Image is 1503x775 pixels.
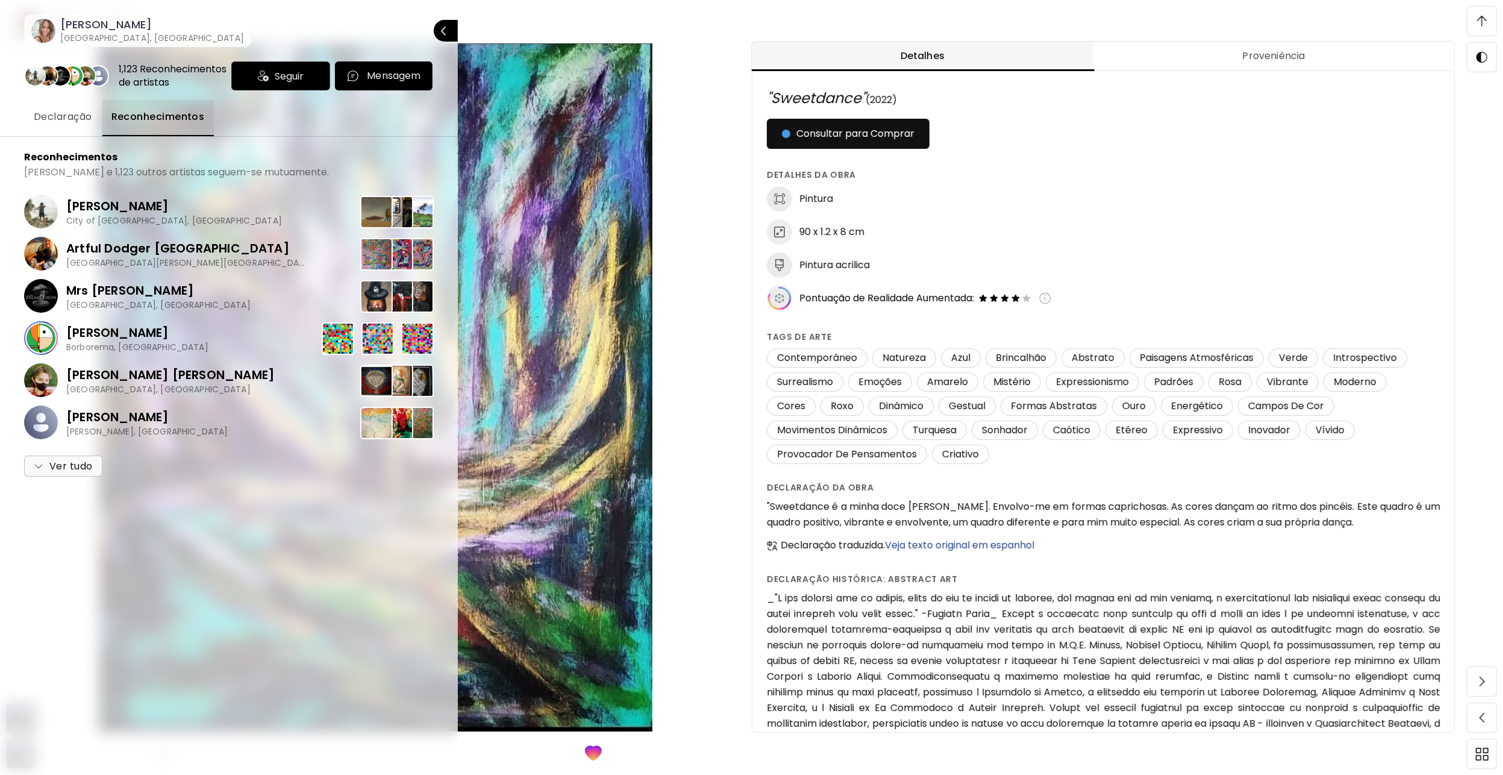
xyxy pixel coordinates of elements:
span: Reconhecimentos [111,110,205,124]
img: 64956 [401,238,434,271]
a: [PERSON_NAME] [PERSON_NAME][GEOGRAPHIC_DATA], [GEOGRAPHIC_DATA]462464623746244 [24,359,434,401]
span: Ver tudo [34,459,93,474]
p: [GEOGRAPHIC_DATA], [GEOGRAPHIC_DATA] [66,384,275,395]
p: Mrs [PERSON_NAME] [66,281,251,300]
img: 46590 [360,407,393,439]
div: Seguir [231,61,330,90]
p: [GEOGRAPHIC_DATA][PERSON_NAME][GEOGRAPHIC_DATA] [66,257,307,268]
h6: [PERSON_NAME] [60,17,244,32]
a: Artful Dodger [GEOGRAPHIC_DATA][GEOGRAPHIC_DATA][PERSON_NAME][GEOGRAPHIC_DATA]849034523964956 [24,233,434,275]
a: [PERSON_NAME]City of [GEOGRAPHIC_DATA], [GEOGRAPHIC_DATA]703467037170358 [24,190,434,233]
img: 84903 [360,238,393,271]
a: [PERSON_NAME]Borborema, [GEOGRAPHIC_DATA]157791151815778 [24,317,434,359]
img: 46671 [401,407,434,439]
img: 88519 [381,280,413,313]
img: 44436 [401,280,434,313]
h6: [GEOGRAPHIC_DATA], [GEOGRAPHIC_DATA] [60,32,244,44]
img: chatIcon [346,69,360,83]
img: 46246 [360,365,393,397]
img: 45239 [381,238,413,271]
p: [PERSON_NAME] [PERSON_NAME] [66,366,275,384]
img: 70371 [381,196,413,228]
p: [PERSON_NAME] [66,408,228,426]
img: 15779 [322,322,354,355]
p: Reconhecimentos [24,151,117,163]
p: [PERSON_NAME] [66,197,282,215]
img: 75870 [360,280,393,313]
p: Borborema, [GEOGRAPHIC_DATA] [66,342,208,353]
p: Mensagem [367,69,420,83]
p: [PERSON_NAME] e 1,123 outros artistas seguem-se mutuamente. [24,166,329,178]
img: 46830 [381,407,413,439]
p: [PERSON_NAME], [GEOGRAPHIC_DATA] [66,426,228,437]
img: 11518 [361,322,394,355]
button: chatIconMensagem [335,61,433,90]
p: [PERSON_NAME] [66,324,208,342]
img: 15778 [401,322,434,355]
p: Artful Dodger [GEOGRAPHIC_DATA] [66,239,307,257]
a: [PERSON_NAME][PERSON_NAME], [GEOGRAPHIC_DATA]465904683046671 [24,401,434,444]
img: 46244 [401,365,434,397]
span: Seguir [275,69,304,84]
p: City of [GEOGRAPHIC_DATA], [GEOGRAPHIC_DATA] [66,215,282,226]
button: Ver tudo [24,456,102,477]
img: 70358 [401,196,434,228]
a: Mrs [PERSON_NAME][GEOGRAPHIC_DATA], [GEOGRAPHIC_DATA]758708851944436 [24,275,434,317]
img: 70346 [360,196,393,228]
span: Declaração [34,110,92,124]
p: [GEOGRAPHIC_DATA], [GEOGRAPHIC_DATA] [66,300,251,310]
img: 46237 [381,365,413,397]
img: icon [258,71,269,81]
div: 1,123 Reconhecimentos de artistas [119,63,227,89]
